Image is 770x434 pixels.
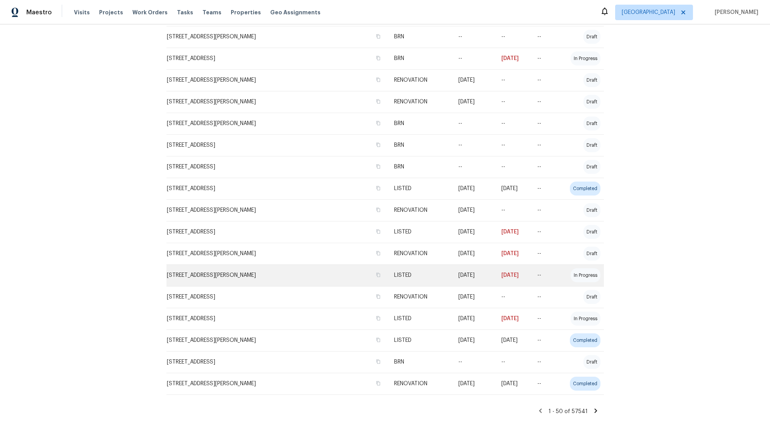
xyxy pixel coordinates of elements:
td: [STREET_ADDRESS] [166,178,388,199]
td: -- [531,308,560,329]
span: Geo Assignments [270,9,321,16]
td: [DATE] [452,329,495,351]
td: [DATE] [452,286,495,308]
td: [DATE] [495,48,531,69]
td: LISTED [388,178,452,199]
td: -- [495,113,531,134]
td: [STREET_ADDRESS][PERSON_NAME] [166,26,388,48]
div: completed [570,333,600,347]
td: -- [531,48,560,69]
div: draft [583,138,600,152]
div: draft [583,355,600,369]
div: draft [583,73,600,87]
button: Copy Address [375,228,382,235]
td: [STREET_ADDRESS][PERSON_NAME] [166,69,388,91]
td: [DATE] [452,178,495,199]
td: [DATE] [495,329,531,351]
td: -- [452,48,495,69]
td: BRN [388,26,452,48]
span: Work Orders [132,9,168,16]
div: draft [583,225,600,239]
td: -- [495,351,531,373]
td: -- [495,91,531,113]
td: -- [452,26,495,48]
td: [DATE] [452,221,495,243]
td: [DATE] [495,221,531,243]
td: [STREET_ADDRESS] [166,134,388,156]
td: [DATE] [452,243,495,264]
div: in progress [571,312,600,326]
td: -- [495,286,531,308]
span: [PERSON_NAME] [712,9,758,16]
td: [DATE] [452,373,495,395]
td: BRN [388,48,452,69]
td: BRN [388,134,452,156]
td: RENOVATION [388,91,452,113]
button: Copy Address [375,120,382,127]
span: Projects [99,9,123,16]
td: [STREET_ADDRESS] [166,286,388,308]
td: -- [495,156,531,178]
td: LISTED [388,308,452,329]
button: Copy Address [375,271,382,278]
td: -- [531,199,560,221]
td: [STREET_ADDRESS] [166,308,388,329]
td: [STREET_ADDRESS][PERSON_NAME] [166,373,388,395]
span: Maestro [26,9,52,16]
td: LISTED [388,264,452,286]
td: [DATE] [452,264,495,286]
div: completed [570,377,600,391]
td: [STREET_ADDRESS][PERSON_NAME] [166,113,388,134]
td: -- [452,134,495,156]
button: Copy Address [375,358,382,365]
td: LISTED [388,221,452,243]
button: Copy Address [375,336,382,343]
td: [DATE] [495,308,531,329]
td: -- [495,134,531,156]
td: RENOVATION [388,373,452,395]
div: completed [570,182,600,196]
button: Copy Address [375,33,382,40]
td: -- [531,26,560,48]
td: -- [452,113,495,134]
td: [STREET_ADDRESS][PERSON_NAME] [166,199,388,221]
td: -- [452,351,495,373]
td: BRN [388,156,452,178]
td: [STREET_ADDRESS] [166,48,388,69]
td: RENOVATION [388,199,452,221]
div: draft [583,203,600,217]
td: -- [531,351,560,373]
td: -- [531,373,560,395]
div: in progress [571,268,600,282]
button: Copy Address [375,293,382,300]
td: -- [531,329,560,351]
td: [DATE] [452,199,495,221]
span: Properties [231,9,261,16]
td: RENOVATION [388,286,452,308]
td: -- [531,264,560,286]
td: [STREET_ADDRESS][PERSON_NAME] [166,243,388,264]
td: [STREET_ADDRESS] [166,156,388,178]
td: -- [531,91,560,113]
span: Tasks [177,10,193,15]
span: [GEOGRAPHIC_DATA] [622,9,675,16]
button: Copy Address [375,315,382,322]
td: -- [495,69,531,91]
td: [DATE] [495,243,531,264]
div: draft [583,95,600,109]
td: [STREET_ADDRESS][PERSON_NAME] [166,91,388,113]
span: 1 - 50 of 57541 [549,409,588,414]
td: -- [452,156,495,178]
div: draft [583,247,600,261]
td: [DATE] [452,69,495,91]
td: [STREET_ADDRESS][PERSON_NAME] [166,329,388,351]
td: -- [531,69,560,91]
div: draft [583,290,600,304]
button: Copy Address [375,206,382,213]
button: Copy Address [375,141,382,148]
td: [STREET_ADDRESS] [166,221,388,243]
span: Visits [74,9,90,16]
td: [STREET_ADDRESS][PERSON_NAME] [166,264,388,286]
td: LISTED [388,329,452,351]
td: -- [531,243,560,264]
